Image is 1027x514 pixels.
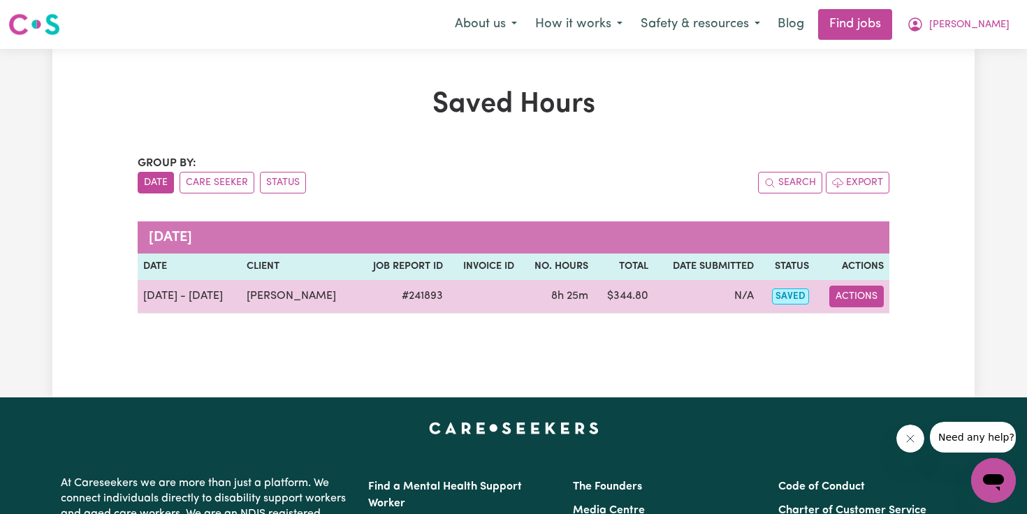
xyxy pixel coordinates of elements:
iframe: Message from company [930,422,1016,453]
a: Find a Mental Health Support Worker [368,481,522,509]
td: [PERSON_NAME] [241,280,356,314]
td: $ 344.80 [594,280,654,314]
th: Actions [815,254,889,280]
button: Search [758,172,822,193]
button: My Account [898,10,1019,39]
th: Job Report ID [356,254,449,280]
span: [PERSON_NAME] [929,17,1010,33]
span: 8 hours 25 minutes [551,291,588,302]
a: The Founders [573,481,642,492]
button: Safety & resources [632,10,769,39]
th: Client [241,254,356,280]
button: Actions [829,286,884,307]
td: N/A [654,280,759,314]
a: Careseekers home page [429,423,599,434]
th: Date [138,254,241,280]
span: Group by: [138,158,196,169]
iframe: Close message [896,425,924,453]
th: Invoice ID [449,254,520,280]
button: sort invoices by date [138,172,174,193]
iframe: Button to launch messaging window [971,458,1016,503]
span: saved [772,288,809,304]
h1: Saved Hours [138,88,889,122]
th: Date Submitted [654,254,759,280]
td: [DATE] - [DATE] [138,280,241,314]
caption: [DATE] [138,221,889,254]
a: Find jobs [818,9,892,40]
a: Blog [769,9,813,40]
img: Careseekers logo [8,12,60,37]
th: Status [759,254,815,280]
button: Export [826,172,889,193]
th: No. Hours [520,254,594,280]
button: sort invoices by care seeker [180,172,254,193]
th: Total [594,254,654,280]
a: Careseekers logo [8,8,60,41]
button: About us [446,10,526,39]
td: # 241893 [356,280,449,314]
button: sort invoices by paid status [260,172,306,193]
button: How it works [526,10,632,39]
a: Code of Conduct [778,481,865,492]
